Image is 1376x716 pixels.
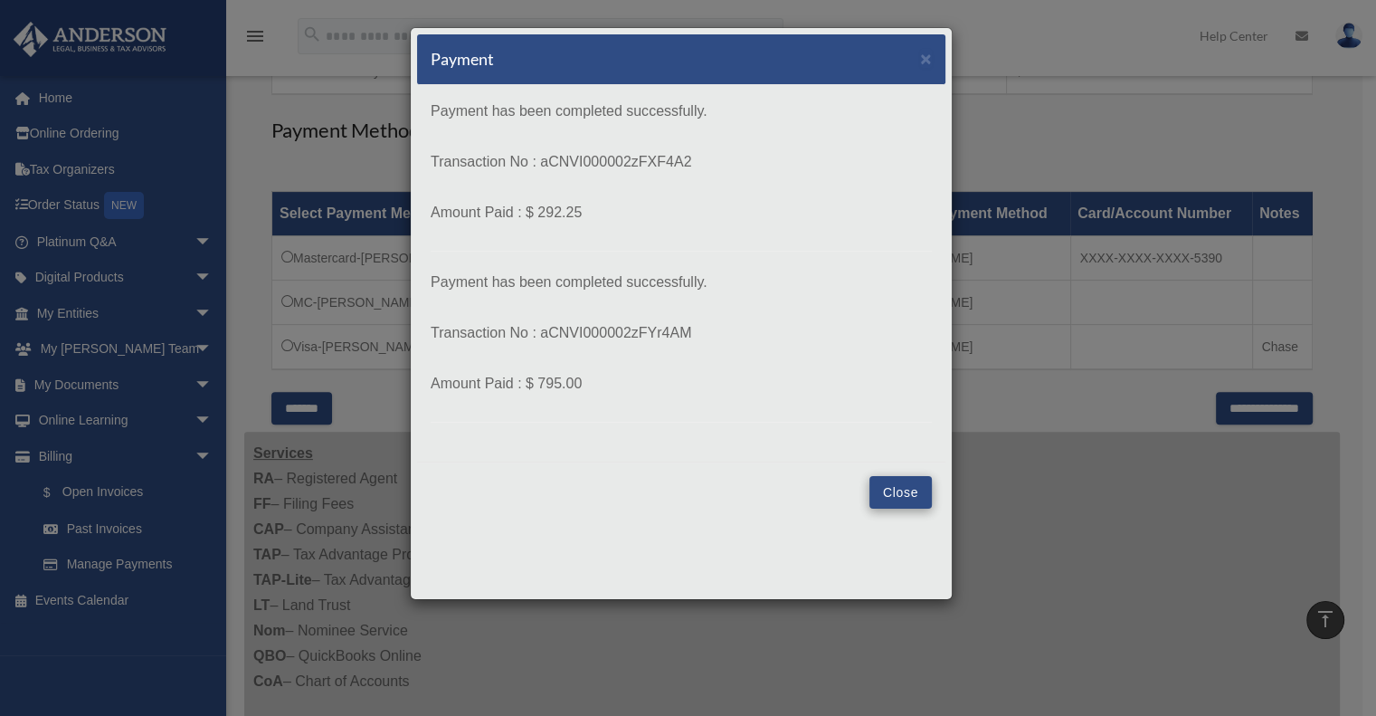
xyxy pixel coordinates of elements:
p: Amount Paid : $ 795.00 [431,371,932,396]
p: Transaction No : aCNVI000002zFYr4AM [431,320,932,346]
p: Payment has been completed successfully. [431,270,932,295]
p: Amount Paid : $ 292.25 [431,200,932,225]
span: × [920,48,932,69]
button: Close [869,476,932,509]
p: Payment has been completed successfully. [431,99,932,124]
h5: Payment [431,48,494,71]
button: Close [920,49,932,68]
p: Transaction No : aCNVI000002zFXF4A2 [431,149,932,175]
